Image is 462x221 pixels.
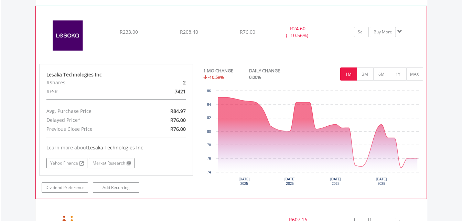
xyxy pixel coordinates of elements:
svg: Interactive chart [203,87,423,190]
a: Sell [354,27,368,37]
div: 2 [141,78,191,87]
text: 80 [207,130,211,134]
text: [DATE] 2025 [284,177,296,186]
span: R84.97 [170,108,186,114]
text: [DATE] 2025 [330,177,341,186]
a: Dividend Preference [42,182,88,193]
span: 0.00% [249,74,261,80]
div: #FSR [41,87,141,96]
text: 78 [207,143,211,147]
div: Lesaka Technologies Inc [46,71,186,78]
div: 1 MO CHANGE [203,67,233,74]
text: 82 [207,116,211,120]
span: R233.00 [120,29,138,35]
button: MAX [406,67,423,81]
span: R208.40 [180,29,198,35]
div: #Shares [41,78,141,87]
span: R76.00 [170,126,186,132]
a: Yahoo Finance [46,158,87,168]
text: 76 [207,157,211,160]
a: Buy More [370,27,396,37]
img: EQU.ZA.LSK.png [39,15,98,56]
div: DAILY CHANGE [249,67,304,74]
span: R76.00 [240,29,255,35]
div: Learn more about [46,144,186,151]
button: 6M [373,67,390,81]
text: 84 [207,103,211,106]
span: Lesaka Technologies Inc [88,144,143,151]
a: Market Research [89,158,135,168]
div: Avg. Purchase Price [41,107,141,116]
div: - (- 10.56%) [271,25,323,39]
text: 86 [207,89,211,93]
span: R24.60 [290,25,305,32]
button: 3M [357,67,374,81]
span: R76.00 [170,117,186,123]
text: 74 [207,170,211,174]
button: 1Y [390,67,407,81]
div: Previous Close Price [41,125,141,134]
button: 1M [340,67,357,81]
div: .7421 [141,87,191,96]
div: Chart. Highcharts interactive chart. [203,87,423,190]
a: Add Recurring [93,182,139,193]
text: [DATE] 2025 [376,177,387,186]
div: Delayed Price* [41,116,141,125]
text: [DATE] 2025 [239,177,250,186]
span: -10.59% [208,74,224,80]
